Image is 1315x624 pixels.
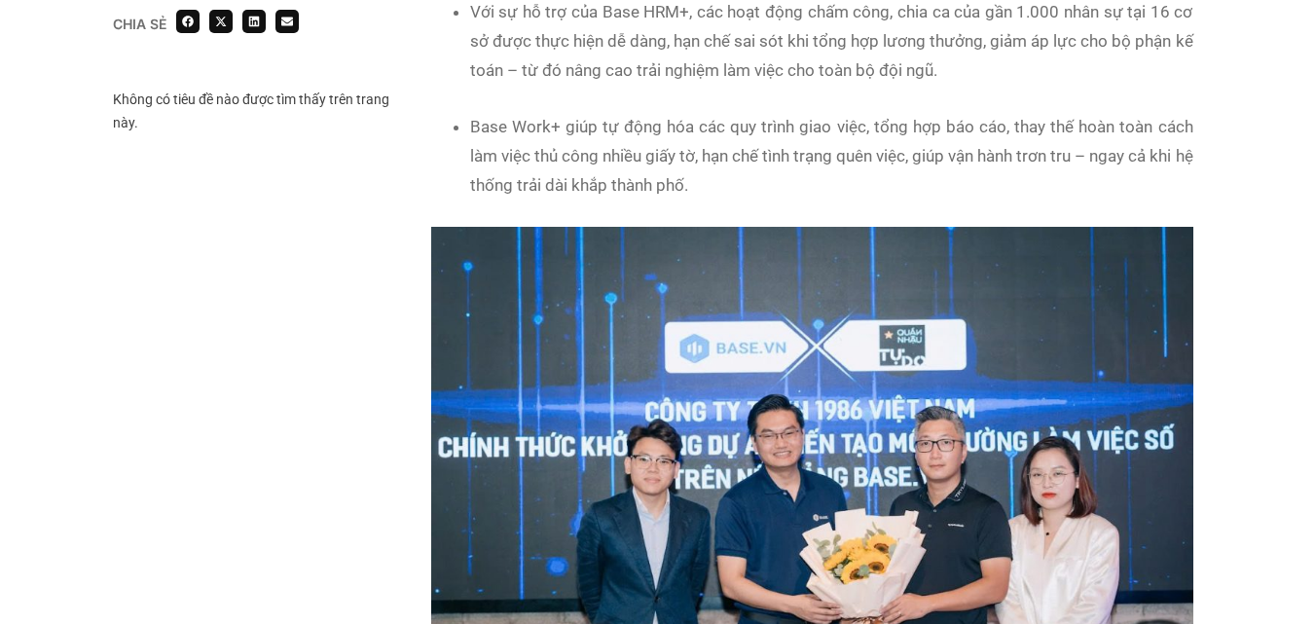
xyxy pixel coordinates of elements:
div: Share on facebook [176,10,200,33]
li: Base Work+ giúp tự động hóa các quy trình giao việc, tổng hợp báo cáo, thay thế hoàn toàn cách là... [470,112,1193,200]
div: Không có tiêu đề nào được tìm thấy trên trang này. [113,88,402,134]
div: Share on email [275,10,299,33]
div: Share on x-twitter [209,10,233,33]
div: Chia sẻ [113,18,166,31]
div: Share on linkedin [242,10,266,33]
